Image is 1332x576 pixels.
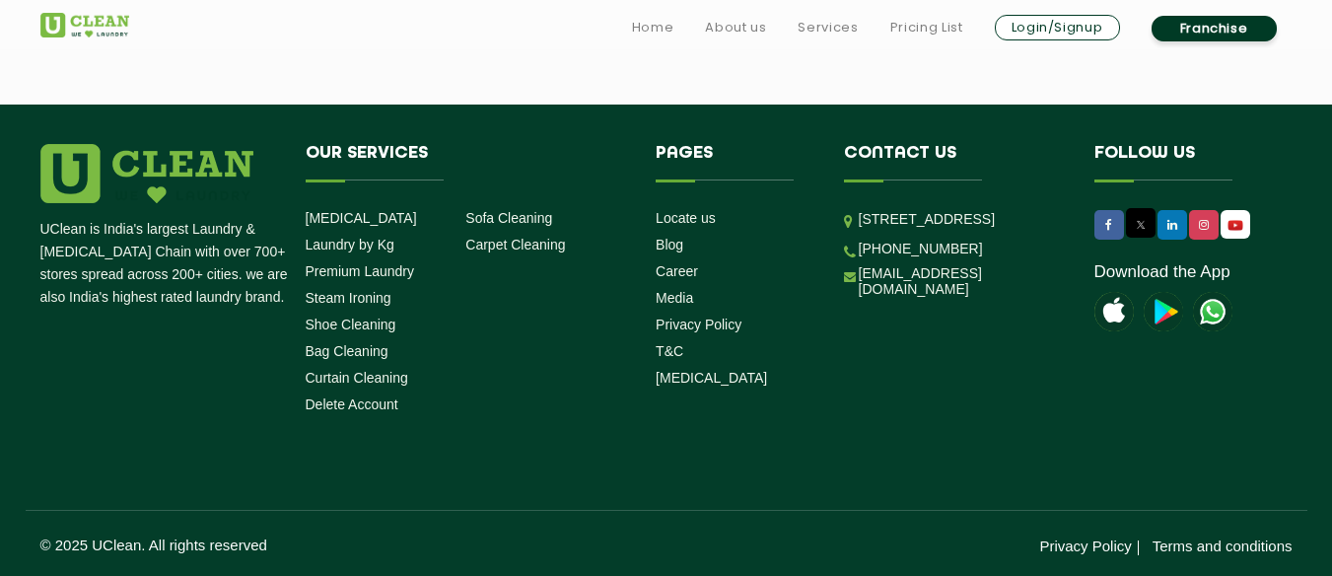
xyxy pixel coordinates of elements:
[306,237,394,252] a: Laundry by Kg
[306,343,388,359] a: Bag Cleaning
[40,144,253,203] img: logo.png
[859,241,983,256] a: [PHONE_NUMBER]
[656,237,683,252] a: Blog
[1094,144,1268,181] h4: Follow us
[705,16,766,39] a: About us
[656,144,814,181] h4: Pages
[656,343,683,359] a: T&C
[844,144,1065,181] h4: Contact us
[656,263,698,279] a: Career
[632,16,674,39] a: Home
[1193,292,1232,331] img: UClean Laundry and Dry Cleaning
[306,370,408,386] a: Curtain Cleaning
[306,263,415,279] a: Premium Laundry
[40,13,129,37] img: UClean Laundry and Dry Cleaning
[40,218,291,309] p: UClean is India's largest Laundry & [MEDICAL_DATA] Chain with over 700+ stores spread across 200+...
[465,237,565,252] a: Carpet Cleaning
[306,396,398,412] a: Delete Account
[1153,538,1293,554] a: Terms and conditions
[656,290,693,306] a: Media
[859,208,1065,231] p: [STREET_ADDRESS]
[1039,538,1131,554] a: Privacy Policy
[995,15,1120,40] a: Login/Signup
[656,210,716,226] a: Locate us
[306,144,627,181] h4: Our Services
[1094,292,1134,331] img: apple-icon.png
[306,210,417,226] a: [MEDICAL_DATA]
[798,16,858,39] a: Services
[1152,16,1277,41] a: Franchise
[1223,215,1248,236] img: UClean Laundry and Dry Cleaning
[1144,292,1183,331] img: playstoreicon.png
[656,370,767,386] a: [MEDICAL_DATA]
[306,317,396,332] a: Shoe Cleaning
[1094,262,1230,282] a: Download the App
[465,210,552,226] a: Sofa Cleaning
[40,537,666,553] p: © 2025 UClean. All rights reserved
[306,290,391,306] a: Steam Ironing
[859,265,1065,297] a: [EMAIL_ADDRESS][DOMAIN_NAME]
[656,317,741,332] a: Privacy Policy
[890,16,963,39] a: Pricing List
